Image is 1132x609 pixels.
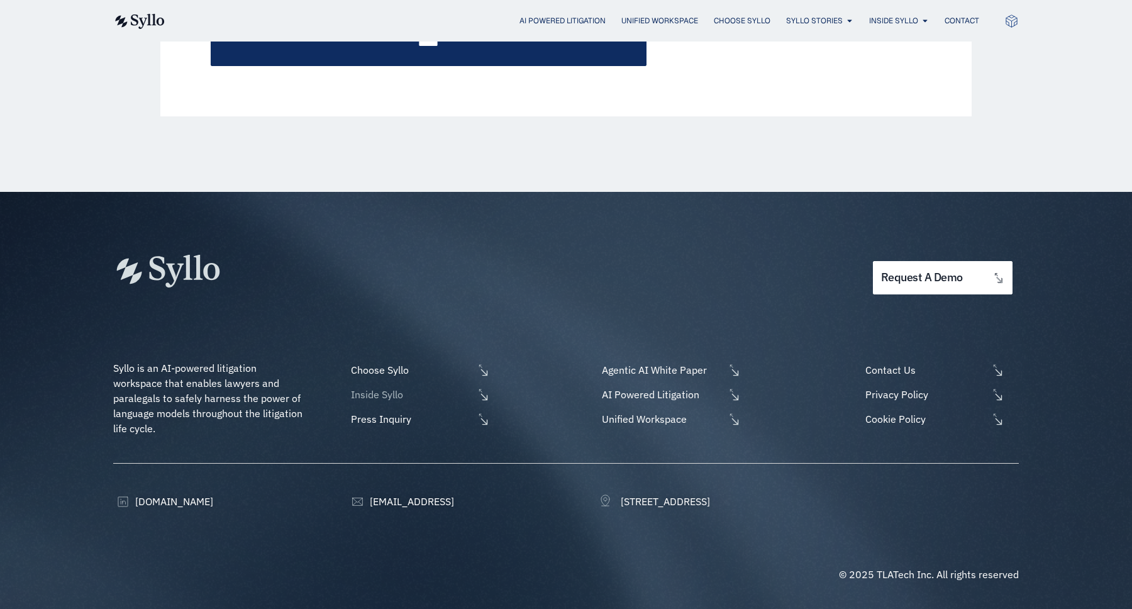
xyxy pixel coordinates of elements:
a: Inside Syllo [869,15,918,26]
span: Agentic AI White Paper [599,362,724,377]
a: Privacy Policy [862,387,1019,402]
div: Menu Toggle [190,15,979,27]
span: request a demo [881,272,963,284]
span: Cookie Policy [862,411,988,427]
span: [STREET_ADDRESS] [618,494,710,509]
a: Contact Us [862,362,1019,377]
a: Choose Syllo [348,362,490,377]
a: Contact [945,15,979,26]
a: Syllo Stories [786,15,843,26]
span: Press Inquiry [348,411,474,427]
a: AI Powered Litigation [519,15,606,26]
span: [DOMAIN_NAME] [132,494,213,509]
span: [EMAIL_ADDRESS] [367,494,454,509]
a: Unified Workspace [621,15,698,26]
a: Inside Syllo [348,387,490,402]
span: © 2025 TLATech Inc. All rights reserved [839,568,1019,581]
span: Unified Workspace [599,411,724,427]
a: Agentic AI White Paper [599,362,741,377]
a: [STREET_ADDRESS] [599,494,710,509]
span: Privacy Policy [862,387,988,402]
a: Choose Syllo [714,15,770,26]
a: AI Powered Litigation [599,387,741,402]
span: Contact Us [862,362,988,377]
a: [DOMAIN_NAME] [113,494,213,509]
span: Choose Syllo [348,362,474,377]
nav: Menu [190,15,979,27]
a: Press Inquiry [348,411,490,427]
a: [EMAIL_ADDRESS] [348,494,454,509]
span: AI Powered Litigation [599,387,724,402]
a: request a demo [873,261,1013,294]
span: Syllo is an AI-powered litigation workspace that enables lawyers and paralegals to safely harness... [113,362,305,435]
a: Cookie Policy [862,411,1019,427]
span: Inside Syllo [348,387,474,402]
a: Unified Workspace [599,411,741,427]
img: syllo [113,14,165,29]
